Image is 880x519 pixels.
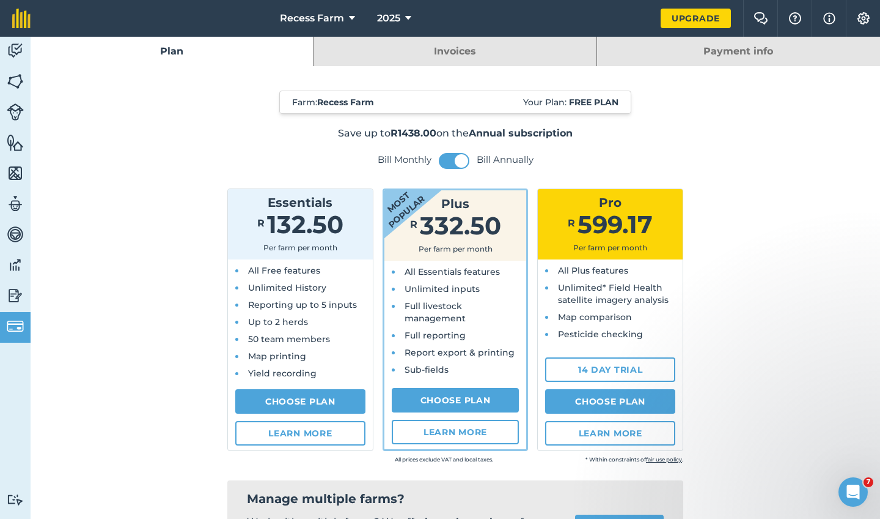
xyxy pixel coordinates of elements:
[7,318,24,335] img: svg+xml;base64,PD94bWwgdmVyc2lvbj0iMS4wIiBlbmNvZGluZz0idXRmLTgiPz4KPCEtLSBHZW5lcmF0b3I6IEFkb2JlIE...
[545,421,675,446] a: Learn more
[599,195,621,210] span: Pro
[391,127,436,139] strong: R1438.00
[577,209,653,239] span: 599.17
[558,312,632,323] span: Map comparison
[405,330,466,341] span: Full reporting
[248,334,330,345] span: 50 team members
[864,477,873,487] span: 7
[263,243,337,252] span: Per farm per month
[248,316,308,327] span: Up to 2 herds
[469,127,573,139] strong: Annual subscription
[7,225,24,244] img: svg+xml;base64,PD94bWwgdmVyc2lvbj0iMS4wIiBlbmNvZGluZz0idXRmLTgiPz4KPCEtLSBHZW5lcmF0b3I6IEFkb2JlIE...
[568,217,575,229] span: R
[597,37,880,66] a: Payment info
[477,154,533,166] label: Bill Annually
[838,477,868,507] iframe: Intercom live chat
[558,329,643,340] span: Pesticide checking
[12,9,31,28] img: fieldmargin Logo
[292,96,374,108] span: Farm :
[247,490,664,507] h2: Manage multiple farms?
[268,195,332,210] span: Essentials
[7,286,24,305] img: svg+xml;base64,PD94bWwgdmVyc2lvbj0iMS4wIiBlbmNvZGluZz0idXRmLTgiPz4KPCEtLSBHZW5lcmF0b3I6IEFkb2JlIE...
[7,494,24,506] img: svg+xml;base64,PD94bWwgdmVyc2lvbj0iMS4wIiBlbmNvZGluZz0idXRmLTgiPz4KPCEtLSBHZW5lcmF0b3I6IEFkb2JlIE...
[7,195,24,213] img: svg+xml;base64,PD94bWwgdmVyc2lvbj0iMS4wIiBlbmNvZGluZz0idXRmLTgiPz4KPCEtLSBHZW5lcmF0b3I6IEFkb2JlIE...
[558,282,669,305] span: Unlimited* Field Health satellite imagery analysis
[569,97,618,108] strong: Free plan
[405,301,466,324] span: Full livestock management
[7,103,24,121] img: svg+xml;base64,PD94bWwgdmVyc2lvbj0iMS4wIiBlbmNvZGluZz0idXRmLTgiPz4KPCEtLSBHZW5lcmF0b3I6IEFkb2JlIE...
[420,211,501,241] span: 332.50
[248,265,320,276] span: All Free features
[493,454,683,466] small: * Within constraints of .
[545,389,675,414] a: Choose Plan
[267,209,343,239] span: 132.50
[7,72,24,91] img: svg+xml;base64,PHN2ZyB4bWxucz0iaHR0cDovL3d3dy53My5vcmcvMjAwMC9zdmciIHdpZHRoPSI1NiIgaGVpZ2h0PSI2MC...
[441,196,469,211] span: Plus
[248,299,357,310] span: Reporting up to 5 inputs
[317,97,374,108] strong: Recess Farm
[823,11,835,26] img: svg+xml;base64,PHN2ZyB4bWxucz0iaHR0cDovL3d3dy53My5vcmcvMjAwMC9zdmciIHdpZHRoPSIxNyIgaGVpZ2h0PSIxNy...
[144,126,767,141] p: Save up to on the
[523,96,618,108] span: Your Plan:
[405,266,500,277] span: All Essentials features
[31,37,313,66] a: Plan
[661,9,731,28] a: Upgrade
[7,133,24,152] img: svg+xml;base64,PHN2ZyB4bWxucz0iaHR0cDovL3d3dy53My5vcmcvMjAwMC9zdmciIHdpZHRoPSI1NiIgaGVpZ2h0PSI2MC...
[257,217,265,229] span: R
[378,154,431,166] label: Bill Monthly
[419,244,493,253] span: Per farm per month
[235,421,365,446] a: Learn more
[248,368,317,379] span: Yield recording
[348,155,448,248] strong: Most popular
[7,42,24,60] img: svg+xml;base64,PD94bWwgdmVyc2lvbj0iMS4wIiBlbmNvZGluZz0idXRmLTgiPz4KPCEtLSBHZW5lcmF0b3I6IEFkb2JlIE...
[235,389,365,414] a: Choose Plan
[545,357,675,382] a: 14 day trial
[7,256,24,274] img: svg+xml;base64,PD94bWwgdmVyc2lvbj0iMS4wIiBlbmNvZGluZz0idXRmLTgiPz4KPCEtLSBHZW5lcmF0b3I6IEFkb2JlIE...
[405,283,480,294] span: Unlimited inputs
[303,454,493,466] small: All prices exclude VAT and local taxes.
[754,12,768,24] img: Two speech bubbles overlapping with the left bubble in the forefront
[313,37,596,66] a: Invoices
[405,347,515,358] span: Report export & printing
[392,388,519,413] a: Choose Plan
[405,364,449,375] span: Sub-fields
[280,11,344,26] span: Recess Farm
[558,265,628,276] span: All Plus features
[377,11,400,26] span: 2025
[7,164,24,182] img: svg+xml;base64,PHN2ZyB4bWxucz0iaHR0cDovL3d3dy53My5vcmcvMjAwMC9zdmciIHdpZHRoPSI1NiIgaGVpZ2h0PSI2MC...
[573,243,647,252] span: Per farm per month
[788,12,802,24] img: A question mark icon
[410,218,417,230] span: R
[856,12,871,24] img: A cog icon
[248,351,306,362] span: Map printing
[392,420,519,444] a: Learn more
[248,282,326,293] span: Unlimited History
[646,456,682,463] a: fair use policy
